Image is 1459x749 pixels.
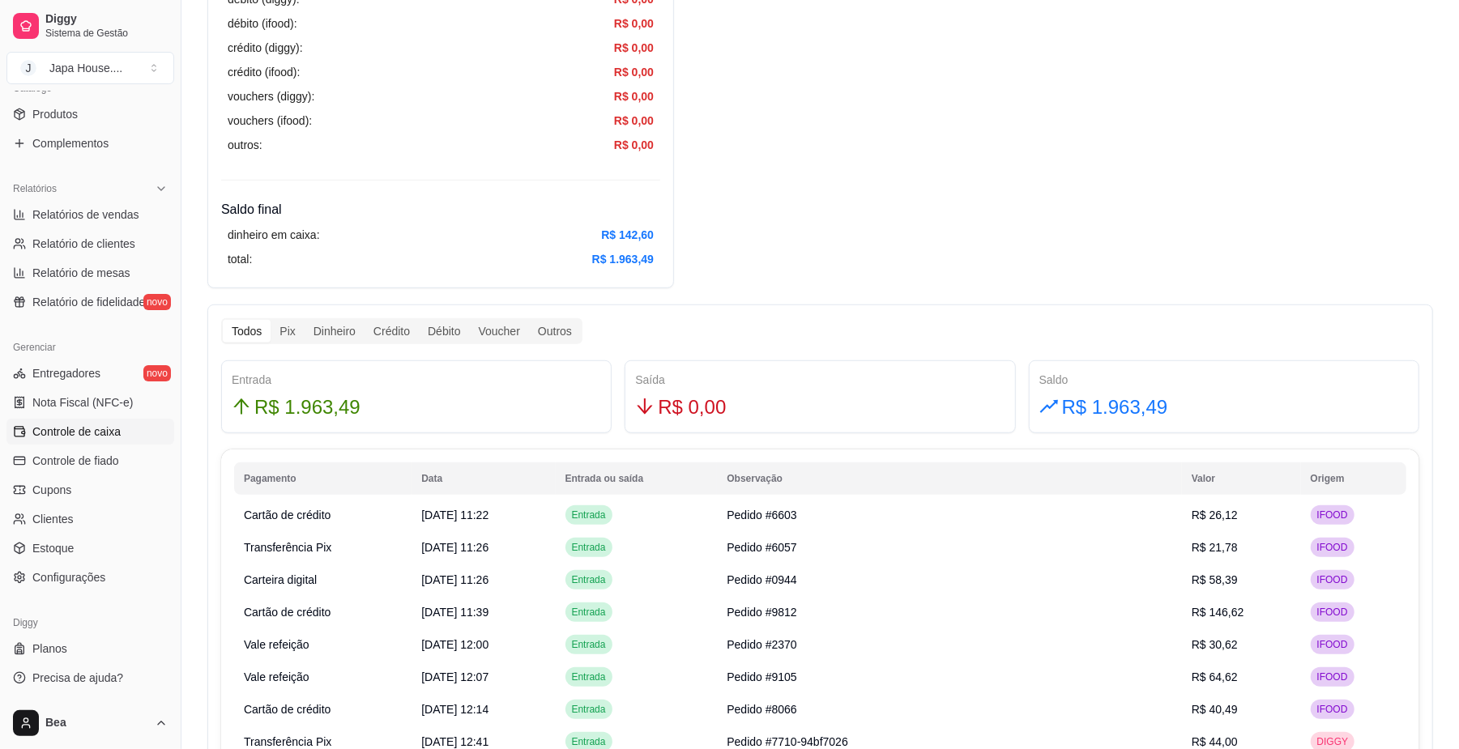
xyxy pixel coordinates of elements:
span: IFOOD [1314,573,1351,586]
span: Pedido #0944 [727,573,796,586]
span: R$ 21,78 [1192,541,1238,554]
span: R$ 58,39 [1192,573,1238,586]
a: Planos [6,636,174,662]
div: Dinheiro [305,320,365,343]
span: Entrada [569,509,609,521]
span: IFOOD [1314,670,1351,683]
span: Entrada [569,573,609,586]
article: dinheiro em caixa: [228,226,320,244]
div: Crédito [365,320,419,343]
span: [DATE] 11:39 [421,606,488,619]
th: Data [412,462,555,495]
span: R$ 1.963,49 [254,392,360,423]
span: Relatório de mesas [32,265,130,281]
span: Transferência Pix [244,735,331,748]
div: Japa House. ... [49,60,122,76]
span: Pedido #9812 [727,606,796,619]
span: Pedido #2370 [727,638,796,651]
a: Relatório de fidelidadenovo [6,289,174,315]
span: [DATE] 12:07 [421,670,488,683]
a: Controle de fiado [6,448,174,474]
a: Entregadoresnovo [6,360,174,386]
span: DIGGY [1314,735,1352,748]
article: vouchers (ifood): [228,112,312,130]
span: J [20,60,36,76]
span: Pedido #6057 [727,541,796,554]
div: Diggy [6,610,174,636]
div: Saída [635,371,1005,389]
span: Cartão de crédito [244,509,331,521]
span: [DATE] 11:26 [421,573,488,586]
span: Cartão de crédito [244,703,331,716]
button: Bea [6,704,174,743]
span: R$ 64,62 [1192,670,1238,683]
span: Entregadores [32,365,100,381]
a: Nota Fiscal (NFC-e) [6,389,174,415]
span: IFOOD [1314,509,1351,521]
span: Precisa de ajuda? [32,670,123,686]
div: Entrada [232,371,601,389]
span: Pedido #8066 [727,703,796,716]
span: [DATE] 12:41 [421,735,488,748]
article: outros: [228,136,262,154]
span: R$ 44,00 [1192,735,1238,748]
span: Relatórios de vendas [32,206,139,223]
span: R$ 26,12 [1192,509,1238,521]
span: IFOOD [1314,541,1351,554]
article: vouchers (diggy): [228,87,314,105]
span: Bea [45,716,148,730]
span: Entrada [569,703,609,716]
article: R$ 0,00 [614,15,654,32]
div: Débito [419,320,469,343]
a: Relatório de mesas [6,260,174,286]
span: Carteira digital [244,573,317,586]
button: Select a team [6,52,174,84]
span: Clientes [32,511,74,527]
span: IFOOD [1314,638,1351,651]
span: Controle de caixa [32,423,121,440]
a: Relatórios de vendas [6,202,174,228]
span: Entrada [569,638,609,651]
article: R$ 0,00 [614,39,654,57]
span: Pedido #6603 [727,509,796,521]
span: [DATE] 11:26 [421,541,488,554]
a: Relatório de clientes [6,231,174,257]
article: R$ 142,60 [601,226,654,244]
span: Estoque [32,540,74,556]
div: Pix [271,320,304,343]
span: R$ 146,62 [1192,606,1244,619]
a: DiggySistema de Gestão [6,6,174,45]
div: Saldo [1039,371,1409,389]
span: Vale refeição [244,638,309,651]
span: Complementos [32,135,109,151]
a: Produtos [6,101,174,127]
span: arrow-down [635,397,655,416]
th: Entrada ou saída [556,462,718,495]
span: Entrada [569,735,609,748]
div: Voucher [470,320,529,343]
span: Relatórios [13,182,57,195]
span: R$ 0,00 [658,392,726,423]
span: Relatório de clientes [32,236,135,252]
span: Pedido #7710-94bf7026 [727,735,847,748]
span: Nota Fiscal (NFC-e) [32,394,133,411]
th: Valor [1182,462,1301,495]
div: Outros [529,320,581,343]
span: Entrada [569,670,609,683]
span: Planos [32,640,67,657]
a: Estoque [6,535,174,561]
article: crédito (diggy): [228,39,303,57]
a: Cupons [6,477,174,503]
article: R$ 0,00 [614,87,654,105]
th: Pagamento [234,462,412,495]
span: Configurações [32,569,105,585]
article: R$ 0,00 [614,63,654,81]
span: Entrada [569,606,609,619]
div: Gerenciar [6,334,174,360]
article: total: [228,250,252,268]
article: R$ 1.963,49 [592,250,654,268]
span: [DATE] 11:22 [421,509,488,521]
a: Complementos [6,130,174,156]
h4: Saldo final [221,200,660,219]
span: Controle de fiado [32,453,119,469]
